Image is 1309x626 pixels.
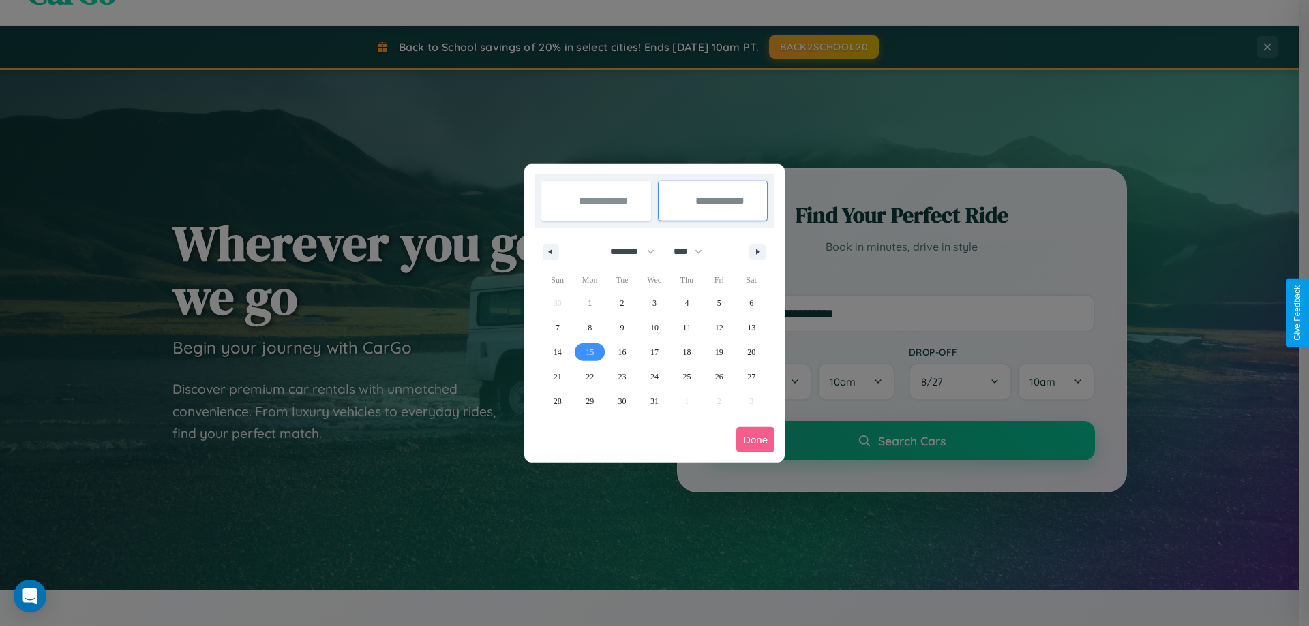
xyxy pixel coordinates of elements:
[638,364,670,389] button: 24
[650,364,659,389] span: 24
[736,364,768,389] button: 27
[736,315,768,340] button: 13
[638,269,670,291] span: Wed
[618,389,627,413] span: 30
[736,340,768,364] button: 20
[671,340,703,364] button: 18
[683,315,691,340] span: 11
[573,340,605,364] button: 15
[717,291,721,315] span: 5
[671,364,703,389] button: 25
[671,315,703,340] button: 11
[586,364,594,389] span: 22
[606,364,638,389] button: 23
[573,389,605,413] button: 29
[650,389,659,413] span: 31
[573,315,605,340] button: 8
[703,269,735,291] span: Fri
[541,315,573,340] button: 7
[554,340,562,364] span: 14
[541,364,573,389] button: 21
[650,340,659,364] span: 17
[554,364,562,389] span: 21
[556,315,560,340] span: 7
[682,340,691,364] span: 18
[586,389,594,413] span: 29
[736,269,768,291] span: Sat
[541,389,573,413] button: 28
[638,340,670,364] button: 17
[715,364,723,389] span: 26
[747,315,755,340] span: 13
[682,364,691,389] span: 25
[703,364,735,389] button: 26
[606,291,638,315] button: 2
[703,315,735,340] button: 12
[606,269,638,291] span: Tue
[618,364,627,389] span: 23
[620,291,625,315] span: 2
[715,340,723,364] span: 19
[14,580,46,612] div: Open Intercom Messenger
[671,269,703,291] span: Thu
[684,291,689,315] span: 4
[588,315,592,340] span: 8
[749,291,753,315] span: 6
[1293,285,1302,341] div: Give Feedback
[554,389,562,413] span: 28
[638,315,670,340] button: 10
[573,269,605,291] span: Mon
[606,340,638,364] button: 16
[586,340,594,364] span: 15
[638,291,670,315] button: 3
[650,315,659,340] span: 10
[703,291,735,315] button: 5
[620,315,625,340] span: 9
[715,315,723,340] span: 12
[588,291,592,315] span: 1
[652,291,657,315] span: 3
[541,269,573,291] span: Sun
[736,291,768,315] button: 6
[606,315,638,340] button: 9
[703,340,735,364] button: 19
[606,389,638,413] button: 30
[638,389,670,413] button: 31
[573,291,605,315] button: 1
[747,364,755,389] span: 27
[747,340,755,364] span: 20
[573,364,605,389] button: 22
[541,340,573,364] button: 14
[618,340,627,364] span: 16
[736,427,774,452] button: Done
[671,291,703,315] button: 4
